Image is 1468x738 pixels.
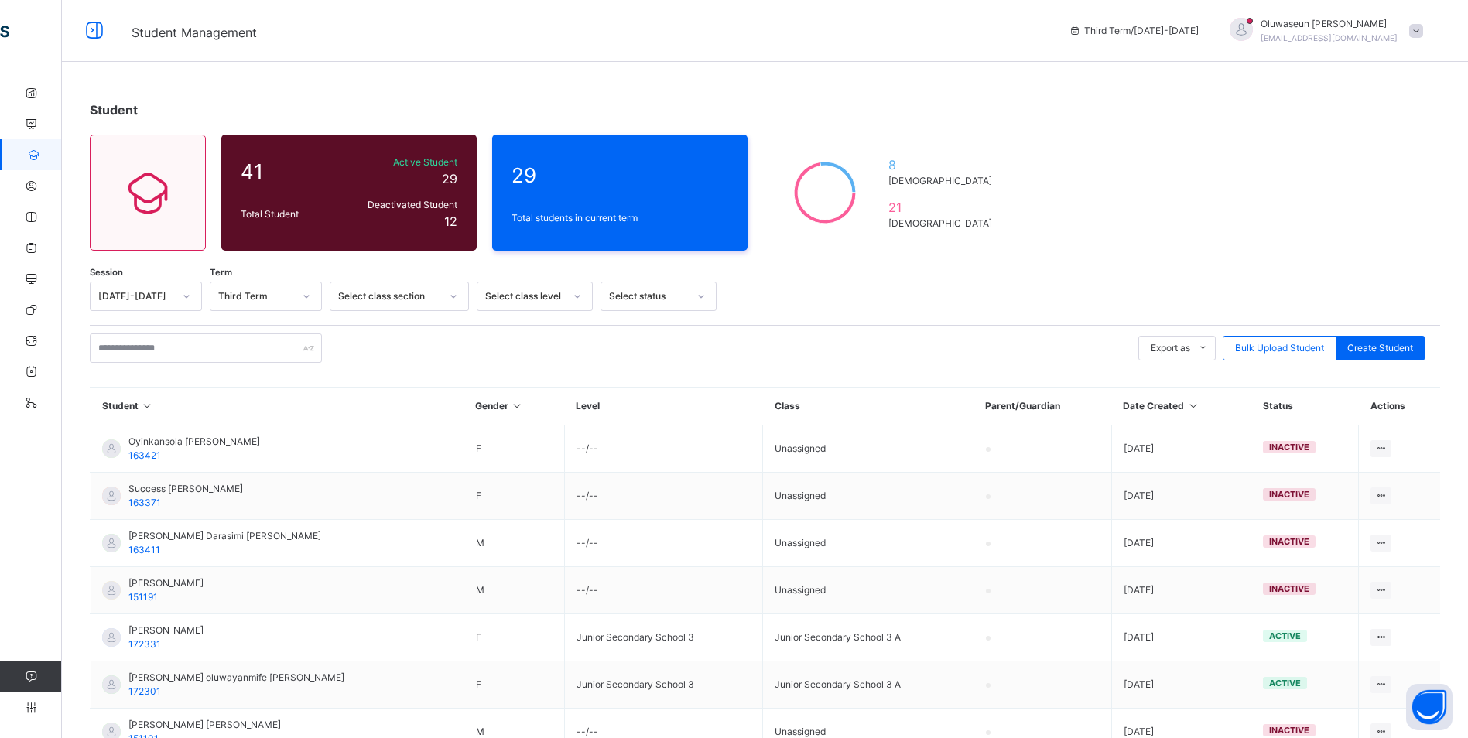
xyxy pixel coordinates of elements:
span: 41 [241,156,340,186]
td: Unassigned [763,520,974,567]
span: 172301 [128,685,161,697]
th: Actions [1359,388,1440,425]
div: Third Term [218,289,293,303]
div: Select class section [338,289,440,303]
td: Junior Secondary School 3 [564,661,763,709]
span: Bulk Upload Student [1235,341,1324,355]
div: Select class level [485,289,564,303]
i: Sort in Ascending Order [511,400,524,412]
td: Unassigned [763,473,974,520]
td: [DATE] [1111,520,1251,567]
span: 163421 [128,449,161,461]
span: inactive [1269,536,1309,547]
span: Success [PERSON_NAME] [128,482,243,496]
span: [PERSON_NAME] [128,576,204,590]
span: session/term information [1069,24,1199,38]
span: 21 [888,198,999,217]
th: Status [1251,388,1359,425]
div: [DATE]-[DATE] [98,289,173,303]
td: [DATE] [1111,473,1251,520]
td: [DATE] [1111,567,1251,614]
span: [PERSON_NAME] oluwayanmife [PERSON_NAME] [128,671,344,685]
span: active [1269,678,1301,688]
span: [EMAIL_ADDRESS][DOMAIN_NAME] [1261,33,1398,43]
td: [DATE] [1111,614,1251,661]
td: Junior Secondary School 3 A [763,614,974,661]
td: F [464,661,564,709]
span: [DEMOGRAPHIC_DATA] [888,174,999,188]
td: [DATE] [1111,661,1251,709]
th: Level [564,388,763,425]
span: active [1269,630,1301,641]
span: [PERSON_NAME] [128,624,204,637]
span: 163371 [128,497,161,508]
span: 172331 [128,638,161,650]
div: Select status [609,289,688,303]
td: Junior Secondary School 3 A [763,661,974,709]
span: 163411 [128,544,160,555]
span: inactive [1269,489,1309,500]
span: inactive [1269,725,1309,736]
span: [PERSON_NAME] [PERSON_NAME] [128,718,281,732]
th: Date Created [1111,388,1251,425]
th: Class [763,388,974,425]
span: inactive [1269,583,1309,594]
span: 29 [512,160,728,190]
span: Student Management [132,25,257,40]
button: Open asap [1406,684,1453,730]
div: OluwaseunOlubiyi Sophan [1214,17,1431,45]
th: Parent/Guardian [974,388,1111,425]
span: Active Student [347,155,457,169]
div: Total Student [237,203,344,225]
span: 12 [444,214,457,229]
i: Sort in Ascending Order [1186,400,1199,412]
td: M [464,567,564,614]
td: M [464,520,564,567]
span: 29 [442,171,457,186]
span: Oluwaseun [PERSON_NAME] [1261,17,1398,31]
td: --/-- [564,567,763,614]
span: [DEMOGRAPHIC_DATA] [888,217,999,231]
span: Export as [1151,341,1190,355]
td: F [464,473,564,520]
span: Student [90,102,138,118]
span: Term [210,266,232,279]
span: [PERSON_NAME] Darasimi [PERSON_NAME] [128,529,321,543]
td: --/-- [564,520,763,567]
td: Unassigned [763,425,974,473]
td: --/-- [564,425,763,473]
span: 151191 [128,591,158,603]
span: Session [90,266,123,279]
td: F [464,425,564,473]
span: Total students in current term [512,211,728,225]
td: F [464,614,564,661]
i: Sort in Ascending Order [141,400,154,412]
span: 8 [888,155,999,174]
span: Deactivated Student [347,198,457,212]
td: --/-- [564,473,763,520]
td: [DATE] [1111,425,1251,473]
td: Unassigned [763,567,974,614]
td: Junior Secondary School 3 [564,614,763,661]
span: Oyinkansola [PERSON_NAME] [128,435,260,449]
th: Student [91,388,464,425]
th: Gender [464,388,564,425]
span: Create Student [1347,341,1413,355]
span: inactive [1269,442,1309,453]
